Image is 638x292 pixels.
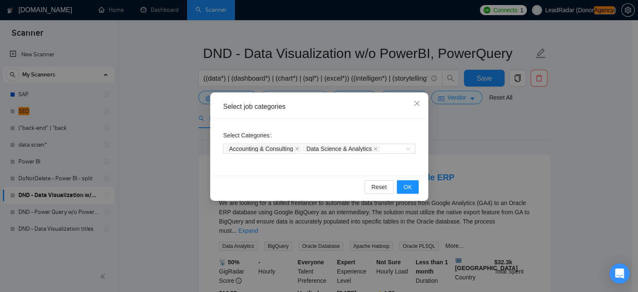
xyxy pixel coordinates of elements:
[396,180,418,194] button: OK
[306,146,372,152] span: Data Science & Analytics
[365,180,393,194] button: Reset
[223,129,275,142] label: Select Categories
[223,102,415,111] div: Select job categories
[225,145,301,152] span: Accounting & Consulting
[371,182,387,192] span: Reset
[294,147,299,151] span: close
[403,182,411,192] span: OK
[414,100,420,107] span: close
[406,92,428,115] button: Close
[373,147,378,151] span: close
[609,263,630,284] div: Open Intercom Messenger
[302,145,380,152] span: Data Science & Analytics
[229,146,293,152] span: Accounting & Consulting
